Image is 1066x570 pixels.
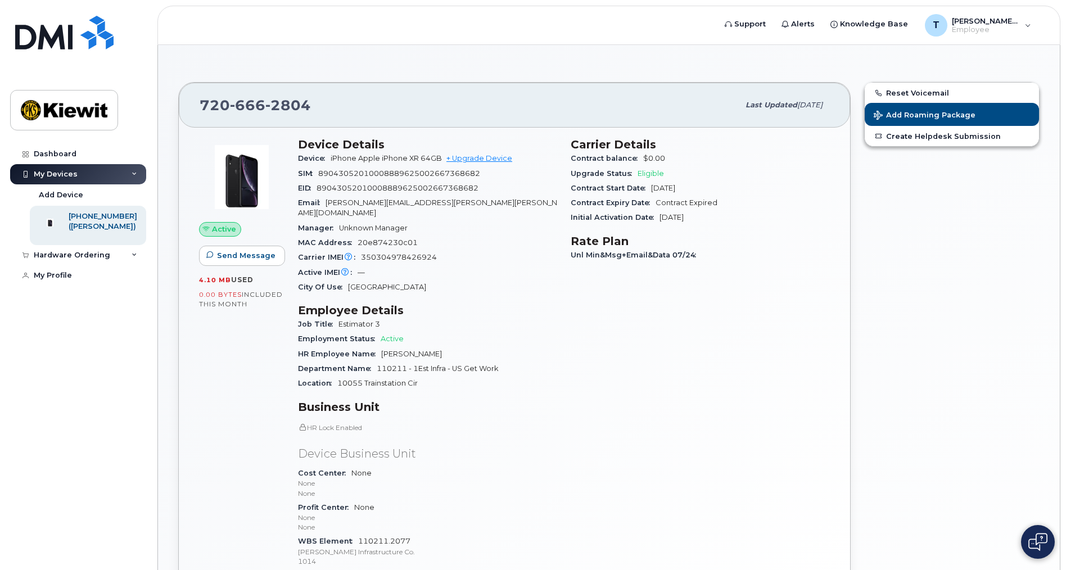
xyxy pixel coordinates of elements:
[571,234,830,248] h3: Rate Plan
[298,238,358,247] span: MAC Address
[298,537,358,545] span: WBS Element
[298,304,557,317] h3: Employee Details
[199,246,285,266] button: Send Message
[298,478,557,488] p: None
[298,198,326,207] span: Email
[265,97,311,114] span: 2804
[656,198,717,207] span: Contract Expired
[317,184,478,192] span: 89043052010008889625002667368682
[377,364,499,373] span: 110211 - 1Est Infra - US Get Work
[571,138,830,151] h3: Carrier Details
[746,101,797,109] span: Last updated
[358,268,365,277] span: —
[571,154,643,162] span: Contract balance
[318,169,480,178] span: 89043052010008889625002667368682
[446,154,512,162] a: + Upgrade Device
[865,126,1039,146] a: Create Helpdesk Submission
[337,379,418,387] span: 10055 Trainstation Cir
[199,291,242,298] span: 0.00 Bytes
[571,184,651,192] span: Contract Start Date
[571,169,638,178] span: Upgrade Status
[231,275,254,284] span: used
[348,283,426,291] span: [GEOGRAPHIC_DATA]
[298,503,354,512] span: Profit Center
[298,469,351,477] span: Cost Center
[298,198,557,217] span: [PERSON_NAME][EMAIL_ADDRESS][PERSON_NAME][PERSON_NAME][DOMAIN_NAME]
[298,184,317,192] span: EID
[200,97,311,114] span: 720
[208,143,275,211] img: image20231002-3703462-1qb80zy.jpeg
[298,253,361,261] span: Carrier IMEI
[298,320,338,328] span: Job Title
[298,350,381,358] span: HR Employee Name
[358,238,418,247] span: 20e874230c01
[339,224,408,232] span: Unknown Manager
[571,213,660,221] span: Initial Activation Date
[643,154,665,162] span: $0.00
[298,522,557,532] p: None
[199,276,231,284] span: 4.10 MB
[298,379,337,387] span: Location
[331,154,442,162] span: iPhone Apple iPhone XR 64GB
[298,469,557,498] span: None
[298,423,557,432] p: HR Lock Enabled
[298,283,348,291] span: City Of Use
[212,224,236,234] span: Active
[338,320,380,328] span: Estimator 3
[797,101,823,109] span: [DATE]
[298,446,557,462] p: Device Business Unit
[361,253,437,261] span: 350304978426924
[298,488,557,498] p: None
[298,224,339,232] span: Manager
[651,184,675,192] span: [DATE]
[298,400,557,414] h3: Business Unit
[638,169,664,178] span: Eligible
[298,334,381,343] span: Employment Status
[298,364,377,373] span: Department Name
[298,138,557,151] h3: Device Details
[660,213,684,221] span: [DATE]
[865,103,1039,126] button: Add Roaming Package
[230,97,265,114] span: 666
[381,350,442,358] span: [PERSON_NAME]
[865,83,1039,103] button: Reset Voicemail
[571,198,656,207] span: Contract Expiry Date
[381,334,404,343] span: Active
[571,251,702,259] span: Unl Min&Msg+Email&Data 07/24
[217,250,275,261] span: Send Message
[298,537,557,566] span: 110211.2077
[298,268,358,277] span: Active IMEI
[298,154,331,162] span: Device
[1028,533,1047,551] img: Open chat
[874,111,975,121] span: Add Roaming Package
[298,503,557,532] span: None
[298,547,557,557] p: [PERSON_NAME] Infrastructure Co.
[298,513,557,522] p: None
[298,169,318,178] span: SIM
[298,557,557,566] p: 1014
